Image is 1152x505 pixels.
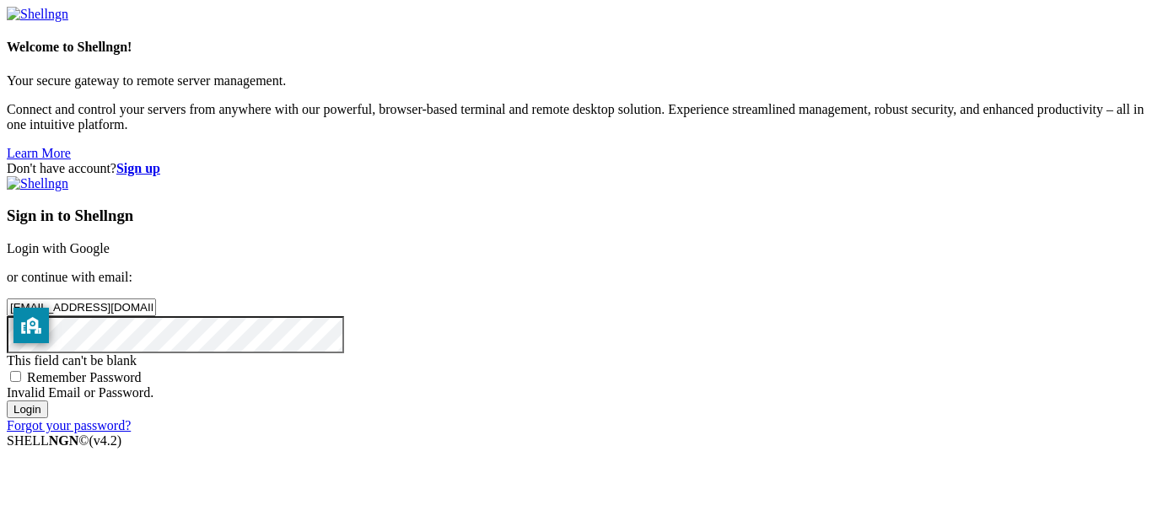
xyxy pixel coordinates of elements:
span: 4.2.0 [89,433,122,448]
button: privacy banner [13,308,49,343]
p: Your secure gateway to remote server management. [7,73,1145,89]
span: Remember Password [27,370,142,384]
input: Email address [7,298,156,316]
h3: Sign in to Shellngn [7,207,1145,225]
img: Shellngn [7,7,68,22]
span: SHELL © [7,433,121,448]
b: NGN [49,433,79,448]
p: or continue with email: [7,270,1145,285]
a: Sign up [116,161,160,175]
p: Connect and control your servers from anywhere with our powerful, browser-based terminal and remo... [7,102,1145,132]
img: Shellngn [7,176,68,191]
a: Learn More [7,146,71,160]
h4: Welcome to Shellngn! [7,40,1145,55]
div: Invalid Email or Password. [7,385,1145,400]
a: Login with Google [7,241,110,255]
div: Don't have account? [7,161,1145,176]
input: Remember Password [10,371,21,382]
div: This field can't be blank [7,353,1145,368]
input: Login [7,400,48,418]
a: Forgot your password? [7,418,131,432]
